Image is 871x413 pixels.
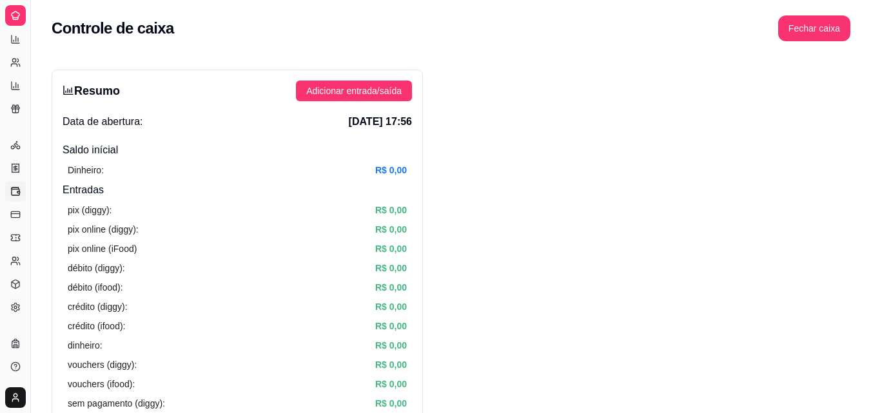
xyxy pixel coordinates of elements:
article: R$ 0,00 [375,338,407,352]
article: vouchers (diggy): [68,358,137,372]
h3: Resumo [63,82,120,100]
article: dinheiro: [68,338,103,352]
article: R$ 0,00 [375,222,407,236]
article: R$ 0,00 [375,377,407,391]
article: R$ 0,00 [375,300,407,314]
article: vouchers (ifood): [68,377,135,391]
span: bar-chart [63,84,74,96]
article: crédito (diggy): [68,300,128,314]
article: R$ 0,00 [375,396,407,410]
button: Adicionar entrada/saída [296,81,412,101]
h4: Saldo inícial [63,142,412,158]
article: débito (ifood): [68,280,123,294]
article: Dinheiro: [68,163,104,177]
h4: Entradas [63,182,412,198]
article: crédito (ifood): [68,319,125,333]
span: Data de abertura: [63,114,143,130]
article: R$ 0,00 [375,261,407,275]
article: R$ 0,00 [375,358,407,372]
article: pix online (diggy): [68,222,139,236]
article: pix (diggy): [68,203,112,217]
article: pix online (iFood) [68,242,137,256]
button: Fechar caixa [778,15,850,41]
article: sem pagamento (diggy): [68,396,165,410]
span: [DATE] 17:56 [349,114,412,130]
article: R$ 0,00 [375,163,407,177]
article: R$ 0,00 [375,203,407,217]
h2: Controle de caixa [52,18,174,39]
span: Adicionar entrada/saída [306,84,402,98]
article: R$ 0,00 [375,280,407,294]
article: débito (diggy): [68,261,125,275]
article: R$ 0,00 [375,319,407,333]
article: R$ 0,00 [375,242,407,256]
